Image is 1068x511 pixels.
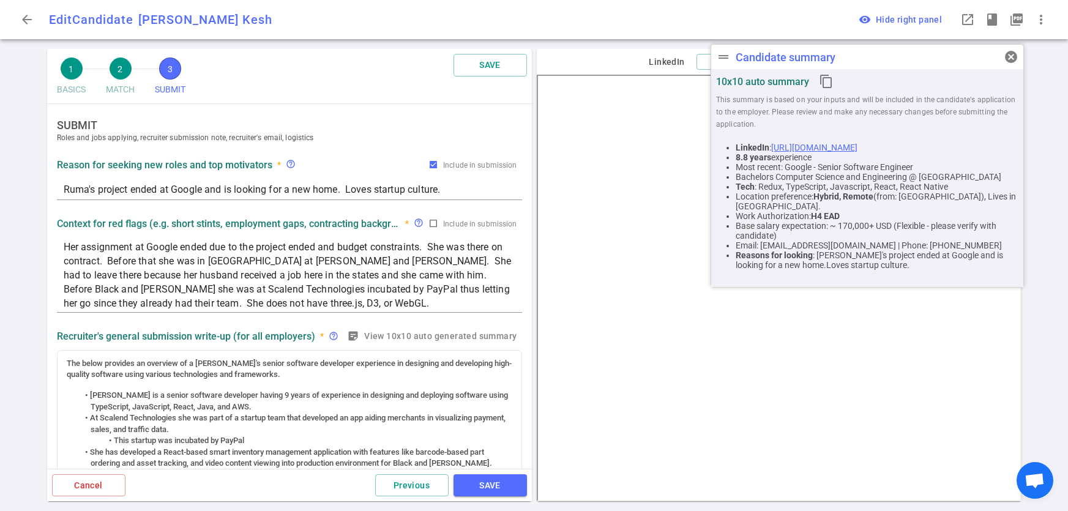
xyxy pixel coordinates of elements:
[345,325,521,348] button: sticky_note_2View 10x10 auto generated summary
[20,12,34,27] span: arrow_back
[443,220,517,228] span: Include in submission
[643,54,692,70] button: LinkedIn
[454,474,527,497] button: SAVE
[57,330,315,342] strong: Recruiter's general submission write-up (for all employers)
[414,218,424,228] span: help_outline
[329,331,338,341] span: help_outline
[1004,7,1029,32] button: Open PDF in a popup
[443,161,517,170] span: Include in submission
[64,182,515,196] textarea: Ruma's project ended at Google and is looking for a new home. Loves startup culture.
[15,7,39,32] button: Go back
[150,54,191,103] button: 3SUBMIT
[101,54,140,103] button: 2MATCH
[985,12,999,27] span: book
[155,80,186,100] span: SUBMIT
[955,7,980,32] button: Open LinkedIn as a popup
[57,218,400,229] strong: Context for red flags (e.g. short stints, employment gaps, contracting background)
[347,330,359,342] i: sticky_note_2
[67,358,512,381] div: The below provides an overview of a [PERSON_NAME]'s senior software developer experience in desig...
[52,474,125,497] button: Cancel
[159,58,181,80] span: 3
[1017,462,1053,499] div: Open chat
[537,75,1021,501] iframe: candidate_document_preview__iframe
[138,12,272,27] span: [PERSON_NAME] Kesh
[110,58,132,80] span: 2
[454,54,527,76] button: SAVE
[1009,12,1024,27] i: picture_as_pdf
[960,12,975,27] span: launch
[106,80,135,100] span: MATCH
[980,7,1004,32] button: Open resume highlights in a popup
[49,12,133,27] span: Edit Candidate
[375,474,449,497] button: Previous
[78,435,512,446] li: This startup was incubated by PayPal
[57,119,532,132] strong: SUBMIT
[1034,12,1048,27] span: more_vert
[696,54,745,70] button: PDF
[859,13,871,26] i: visibility
[57,132,532,144] span: Roles and jobs applying, recruiter submission note, recruiter's email, logistics
[78,412,512,435] li: At Scalend Technologies she was part of a startup team that developed an app aiding merchants in ...
[52,54,91,103] button: 1BASICS
[286,159,296,169] i: help_outline
[61,58,83,80] span: 1
[57,159,272,171] strong: Reason for seeking new roles and top motivators
[64,240,515,310] textarea: Her assignment at Google ended due to the project ended and budget constraints. She was there on ...
[853,9,950,31] button: visibilityHide right panel
[78,390,512,412] li: [PERSON_NAME] is a senior software developer having 9 years of experience in designing and deploy...
[286,159,296,171] div: Reason for leaving previous job and desired job qualities. Be specific, positive, and honest abou...
[414,218,428,229] div: Employers often ask about job changes and motivation to understand work history and career goals,...
[57,80,86,100] span: BASICS
[78,447,512,469] li: She has developed a React-based smart inventory management application with features like barcode...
